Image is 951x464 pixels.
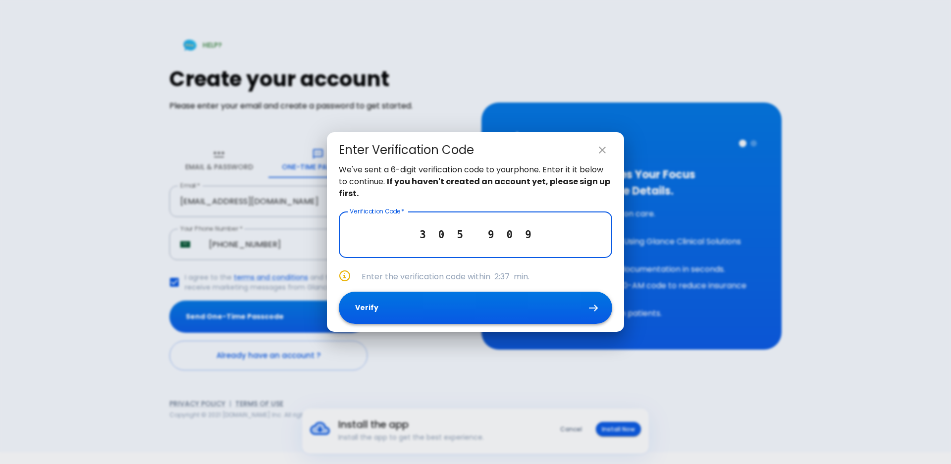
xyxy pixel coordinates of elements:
button: Verify [339,292,612,324]
div: Enter Verification Code [339,142,474,158]
span: 2:37 [494,271,510,282]
button: close [592,140,612,160]
p: Enter the verification code within min. [362,271,612,283]
strong: If you haven't created an account yet, please sign up first. [339,176,610,199]
p: We've sent a 6-digit verification code to your phone . Enter it it below to continue. [339,164,612,200]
